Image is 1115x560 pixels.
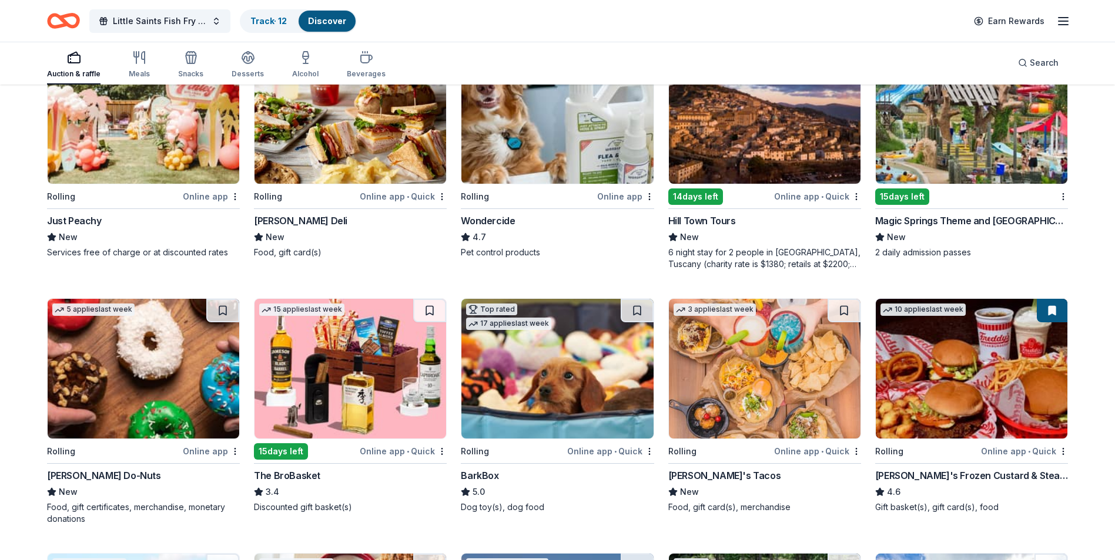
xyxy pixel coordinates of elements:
a: Image for Shipley Do-Nuts5 applieslast weekRollingOnline app[PERSON_NAME] Do-NutsNewFood, gift ce... [47,298,240,525]
div: Online app Quick [774,444,861,458]
span: New [59,485,78,499]
a: Image for Just PeachyLocalRollingOnline appJust PeachyNewServices free of charge or at discounted... [47,43,240,258]
button: Little Saints Fish Fry & Auction [89,9,230,33]
span: • [1028,447,1030,456]
div: 2 daily admission passes [875,247,1068,258]
span: 4.7 [473,230,486,244]
div: Online app Quick [360,189,447,204]
div: Hill Town Tours [668,214,736,228]
a: Home [47,7,80,35]
button: Desserts [232,46,264,85]
div: Top rated [466,303,517,315]
div: Rolling [668,444,697,458]
div: Desserts [232,69,264,79]
div: Pet control products [461,247,654,258]
a: Track· 12 [250,16,287,26]
img: Image for Shipley Do-Nuts [48,299,239,438]
span: • [821,192,823,201]
button: Alcohol [292,46,319,85]
span: Little Saints Fish Fry & Auction [113,14,207,28]
span: • [407,192,409,201]
a: Image for Hill Town Tours 1 applylast week14days leftOnline app•QuickHill Town ToursNew6 night st... [668,43,861,270]
img: Image for BarkBox [461,299,653,438]
a: Image for The BroBasket15 applieslast week15days leftOnline app•QuickThe BroBasket3.4Discounted g... [254,298,447,513]
div: Services free of charge or at discounted rates [47,247,240,258]
button: Meals [129,46,150,85]
div: Online app [597,189,654,204]
div: Online app [183,444,240,458]
div: Rolling [461,444,489,458]
a: Image for BarkBoxTop rated17 applieslast weekRollingOnline app•QuickBarkBox5.0Dog toy(s), dog food [461,298,654,513]
div: The BroBasket [254,468,320,483]
img: Image for Magic Springs Theme and Water Park [876,44,1067,184]
button: Snacks [178,46,203,85]
a: Earn Rewards [967,11,1052,32]
div: 15 days left [254,443,308,460]
span: • [821,447,823,456]
span: New [887,230,906,244]
div: Alcohol [292,69,319,79]
div: Snacks [178,69,203,79]
img: Image for Just Peachy [48,44,239,184]
div: 15 applies last week [259,303,344,316]
div: [PERSON_NAME]'s Frozen Custard & Steakburgers [875,468,1068,483]
div: Rolling [875,444,903,458]
div: [PERSON_NAME] Deli [254,214,347,228]
img: Image for Freddy's Frozen Custard & Steakburgers [876,299,1067,438]
div: [PERSON_NAME] Do-Nuts [47,468,161,483]
div: Wondercide [461,214,515,228]
div: Dog toy(s), dog food [461,501,654,513]
div: Rolling [47,444,75,458]
span: New [680,485,699,499]
div: 6 night stay for 2 people in [GEOGRAPHIC_DATA], Tuscany (charity rate is $1380; retails at $2200;... [668,247,861,270]
div: Just Peachy [47,214,102,228]
span: 5.0 [473,485,485,499]
div: 5 applies last week [52,303,135,316]
span: New [266,230,284,244]
div: Rolling [461,190,489,204]
button: Track· 12Discover [240,9,357,33]
div: BarkBox [461,468,498,483]
button: Beverages [347,46,386,85]
span: • [614,447,617,456]
div: Gift basket(s), gift card(s), food [875,501,1068,513]
span: New [59,230,78,244]
span: New [680,230,699,244]
img: Image for Wondercide [461,44,653,184]
div: Online app Quick [360,444,447,458]
div: Auction & raffle [47,69,101,79]
div: Rolling [254,190,282,204]
a: Image for Torchy's Tacos3 applieslast weekRollingOnline app•Quick[PERSON_NAME]'s TacosNewFood, gi... [668,298,861,513]
div: [PERSON_NAME]'s Tacos [668,468,781,483]
div: Rolling [47,190,75,204]
div: 17 applies last week [466,318,551,330]
img: Image for Torchy's Tacos [669,299,860,438]
a: Image for McAlister's Deli1 applylast weekRollingOnline app•Quick[PERSON_NAME] DeliNewFood, gift ... [254,43,447,258]
div: 10 applies last week [880,303,966,316]
span: Search [1030,56,1059,70]
img: Image for Hill Town Tours [669,44,860,184]
a: Image for Magic Springs Theme and Water ParkLocal15days leftMagic Springs Theme and [GEOGRAPHIC_D... [875,43,1068,258]
span: 3.4 [266,485,279,499]
div: Meals [129,69,150,79]
button: Search [1009,51,1068,75]
button: Auction & raffle [47,46,101,85]
span: • [407,447,409,456]
div: Beverages [347,69,386,79]
div: Online app [183,189,240,204]
span: 4.6 [887,485,900,499]
div: Online app Quick [774,189,861,204]
div: Discounted gift basket(s) [254,501,447,513]
img: Image for McAlister's Deli [255,44,446,184]
div: Food, gift certificates, merchandise, monetary donations [47,501,240,525]
div: 3 applies last week [674,303,756,316]
a: Image for Wondercide2 applieslast weekRollingOnline appWondercide4.7Pet control products [461,43,654,258]
div: Online app Quick [567,444,654,458]
div: Magic Springs Theme and [GEOGRAPHIC_DATA] [875,214,1068,228]
img: Image for The BroBasket [255,299,446,438]
div: Food, gift card(s) [254,247,447,258]
div: 15 days left [875,188,929,205]
a: Discover [308,16,346,26]
div: Food, gift card(s), merchandise [668,501,861,513]
a: Image for Freddy's Frozen Custard & Steakburgers10 applieslast weekRollingOnline app•Quick[PERSON... [875,298,1068,513]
